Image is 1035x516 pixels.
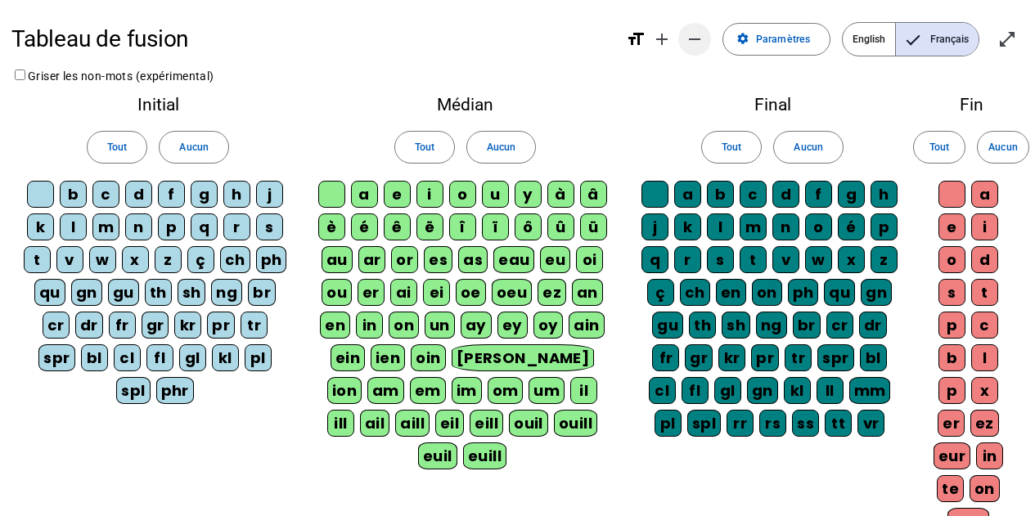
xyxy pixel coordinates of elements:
div: pl [655,410,682,437]
div: au [322,246,353,273]
div: è [318,213,345,240]
div: br [793,312,821,339]
div: e [938,213,965,240]
div: bl [860,344,887,371]
div: pl [245,344,272,371]
div: p [938,377,965,404]
div: or [391,246,418,273]
div: b [60,181,87,208]
div: ein [331,344,365,371]
div: en [716,279,746,306]
div: spl [687,410,721,437]
div: é [838,213,865,240]
div: pr [207,312,235,339]
div: x [122,246,149,273]
div: gl [179,344,206,371]
div: ü [580,213,607,240]
div: p [158,213,185,240]
div: gl [714,377,741,404]
div: y [515,181,542,208]
div: ê [384,213,411,240]
div: l [707,213,734,240]
button: Tout [394,131,455,164]
h2: Médian [316,96,614,114]
div: à [547,181,574,208]
mat-icon: remove [685,29,704,49]
button: Aucun [977,131,1029,164]
div: c [92,181,119,208]
div: b [707,181,734,208]
mat-icon: format_size [626,29,646,49]
label: Griser les non-mots (expérimental) [11,70,214,83]
div: ss [792,410,819,437]
span: Tout [722,139,741,156]
div: h [223,181,250,208]
h2: Initial [23,96,293,114]
div: q [641,246,668,273]
div: vr [857,410,884,437]
div: f [805,181,832,208]
div: ouill [554,410,597,437]
button: Aucun [159,131,228,164]
div: sh [722,312,750,339]
span: Aucun [487,139,515,156]
div: th [689,312,716,339]
div: te [937,475,964,502]
div: r [223,213,250,240]
div: on [389,312,419,339]
div: in [976,442,1003,469]
button: Tout [87,131,147,164]
div: e [384,181,411,208]
div: s [256,213,283,240]
div: n [772,213,799,240]
h2: Fin [930,96,1012,114]
div: û [547,213,574,240]
h1: Tableau de fusion [11,16,614,62]
button: Augmenter la taille de la police [646,23,678,56]
div: kl [212,344,239,371]
div: d [971,246,998,273]
div: ien [371,344,405,371]
button: Aucun [773,131,843,164]
div: x [971,377,998,404]
div: euil [418,442,457,469]
div: mm [849,377,891,404]
div: rs [759,410,786,437]
div: ë [416,213,443,240]
div: om [488,377,524,404]
button: Tout [913,131,965,164]
div: qu [824,279,855,306]
div: c [971,312,998,339]
div: on [752,279,782,306]
div: oy [533,312,564,339]
div: z [155,246,182,273]
div: tr [241,312,268,339]
div: gn [747,377,778,404]
div: k [27,213,54,240]
div: s [707,246,734,273]
button: Aucun [466,131,536,164]
span: Tout [415,139,434,156]
div: [PERSON_NAME] [452,344,595,371]
div: eill [470,410,503,437]
div: o [805,213,832,240]
div: â [580,181,607,208]
div: cr [826,312,853,339]
div: c [740,181,767,208]
div: er [938,410,965,437]
div: a [351,181,378,208]
div: as [458,246,488,273]
span: Paramètres [756,31,810,48]
div: gn [71,279,102,306]
div: spr [817,344,853,371]
div: qu [34,279,65,306]
div: ç [187,246,214,273]
div: p [938,312,965,339]
div: é [351,213,378,240]
div: ou [322,279,352,306]
div: un [425,312,455,339]
div: aill [395,410,430,437]
div: m [92,213,119,240]
div: oin [411,344,445,371]
div: ion [327,377,362,404]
